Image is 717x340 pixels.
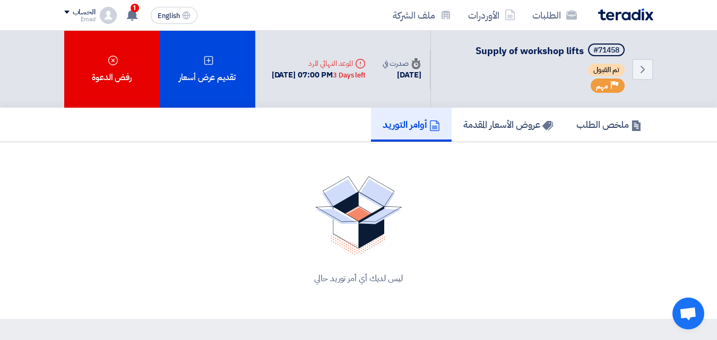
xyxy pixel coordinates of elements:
div: #71458 [593,47,619,54]
h5: Supply of workshop lifts [476,43,627,58]
a: عروض الأسعار المقدمة [452,108,565,142]
a: ملف الشركة [384,3,460,28]
span: تم القبول [588,64,625,76]
a: الأوردرات [460,3,524,28]
a: ملخص الطلب [565,108,653,142]
div: 3 Days left [333,70,366,81]
div: رفض الدعوة [64,31,160,108]
div: الحساب [73,8,96,17]
span: مهم [596,81,608,91]
a: أوامر التوريد [371,108,452,142]
div: ليس لديك أي أمر توريد حالي [77,272,641,285]
div: Open chat [672,298,704,329]
div: تقديم عرض أسعار [160,31,255,108]
div: [DATE] 07:00 PM [272,69,366,81]
span: Supply of workshop lifts [476,43,584,58]
div: [DATE] [383,69,421,81]
div: صدرت في [383,58,421,69]
h5: أوامر التوريد [383,118,440,130]
img: No Quotations Found! [315,176,402,255]
span: English [158,12,180,20]
h5: ملخص الطلب [576,118,642,130]
div: Emad [64,16,96,22]
img: profile_test.png [100,7,117,24]
span: 1 [131,4,139,12]
div: الموعد النهائي للرد [272,58,366,69]
h5: عروض الأسعار المقدمة [463,118,553,130]
img: Teradix logo [598,8,653,21]
button: English [151,7,197,24]
a: الطلبات [524,3,585,28]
